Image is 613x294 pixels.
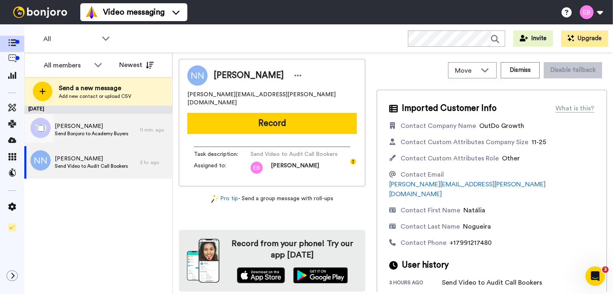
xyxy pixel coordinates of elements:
[140,159,168,166] div: 3 hr. ago
[532,139,546,145] span: 11-25
[402,102,497,115] span: Imported Customer Info
[463,223,491,230] span: Nogueira
[555,104,594,113] div: What is this?
[140,127,168,133] div: 11 min. ago
[401,222,460,231] div: Contact Last Name
[227,238,357,261] h4: Record from your phone! Try our app [DATE]
[455,66,477,76] span: Move
[401,170,444,179] div: Contact Email
[44,61,90,70] div: All members
[401,205,460,215] div: Contact First Name
[113,57,160,73] button: Newest
[544,62,602,78] button: Disable fallback
[502,155,520,162] span: Other
[55,122,129,130] span: [PERSON_NAME]
[59,83,131,93] span: Send a new message
[401,153,499,163] div: Contact Custom Attributes Role
[24,106,172,114] div: [DATE]
[401,238,446,248] div: Contact Phone
[10,6,71,18] img: bj-logo-header-white.svg
[585,266,605,286] iframe: Intercom live chat
[30,150,51,171] img: nn.png
[463,207,485,214] span: Natália
[187,113,357,134] button: Record
[237,267,285,283] img: appstore
[214,69,284,82] span: [PERSON_NAME]
[442,278,542,288] div: Send Video to Audit Call Bookers
[85,6,98,19] img: vm-color.svg
[513,30,553,47] button: Invite
[179,195,365,203] div: - Send a group message with roll-ups
[561,30,608,47] button: Upgrade
[211,195,219,203] img: magic-wand.svg
[349,158,357,165] div: Tooltip anchor
[402,259,449,271] span: User history
[293,267,348,283] img: playstore
[8,223,16,231] img: Checklist.svg
[187,91,357,107] span: [PERSON_NAME][EMAIL_ADDRESS][PERSON_NAME][DOMAIN_NAME]
[55,155,128,163] span: [PERSON_NAME]
[251,150,338,158] span: Send Video to Audit Call Bookers
[194,162,251,174] span: Assigned to:
[401,137,528,147] div: Contact Custom Attributes Company Size
[211,195,238,203] a: Pro tip
[55,163,128,169] span: Send Video to Audit Call Bookers
[271,162,319,174] span: [PERSON_NAME]
[194,150,251,158] span: Task description :
[479,123,524,129] span: OutDo Growth
[59,93,131,99] span: Add new contact or upload CSV
[450,240,492,246] span: +17991217480
[602,266,609,273] span: 3
[103,6,165,18] span: Video messaging
[389,279,442,288] div: 3 hours ago
[401,121,476,131] div: Contact Company Name
[55,130,129,137] span: Send Bonjoro to Academy Buyers
[389,181,546,197] a: [PERSON_NAME][EMAIL_ADDRESS][PERSON_NAME][DOMAIN_NAME]
[43,34,98,44] span: All
[187,65,208,86] img: Image of Natália Nogueira
[187,239,219,283] img: download
[501,62,540,78] button: Dismiss
[251,162,263,174] img: eb.png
